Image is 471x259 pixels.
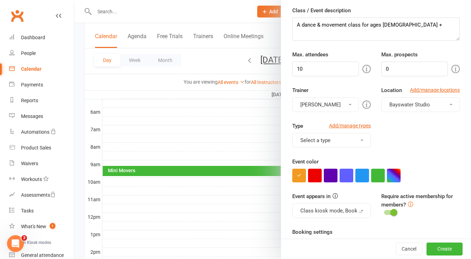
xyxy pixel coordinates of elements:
a: Clubworx [8,7,26,24]
a: Reports [9,93,74,108]
div: People [21,50,36,56]
a: Workouts [9,171,74,187]
div: Waivers [21,161,38,166]
label: Booking settings [292,228,333,236]
button: Select a type [292,133,371,148]
a: Dashboard [9,30,74,45]
label: Location [381,86,402,94]
label: Trainer [292,86,308,94]
a: Automations [9,124,74,140]
span: 3 [21,235,27,241]
label: Event appears in [292,192,330,201]
span: 1 [50,223,55,229]
a: Waivers [9,156,74,171]
button: Create [426,243,463,255]
a: Payments [9,77,74,93]
button: Cancel [396,243,422,255]
div: General attendance [21,252,64,258]
label: Class / Event description [292,6,351,15]
label: Event color [292,157,319,166]
div: Automations [21,129,49,135]
a: Tasks [9,203,74,219]
label: Type [292,122,303,130]
div: Assessments [21,192,56,198]
a: Product Sales [9,140,74,156]
label: Require active membership for members? [381,193,453,208]
a: People [9,45,74,61]
div: Payments [21,82,43,87]
label: Max. prospects [381,50,418,59]
span: Bayswater Studio [389,101,430,108]
button: Class kiosk mode, Book & Pay, Roll call, Clubworx website calendar and Mobile app [292,203,371,218]
a: Assessments [9,187,74,203]
div: Reports [21,98,38,103]
div: Workouts [21,176,42,182]
div: Messages [21,113,43,119]
iframe: Intercom live chat [7,235,24,252]
a: Calendar [9,61,74,77]
label: Max. attendees [292,50,328,59]
div: Dashboard [21,35,45,40]
div: What's New [21,224,46,229]
a: What's New1 [9,219,74,234]
button: Bayswater Studio [381,97,460,112]
a: Add/manage types [329,122,371,129]
div: Product Sales [21,145,51,150]
div: Calendar [21,66,41,72]
div: Tasks [21,208,34,213]
button: [PERSON_NAME] [292,97,359,112]
a: Add/manage locations [410,86,460,94]
a: Messages [9,108,74,124]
